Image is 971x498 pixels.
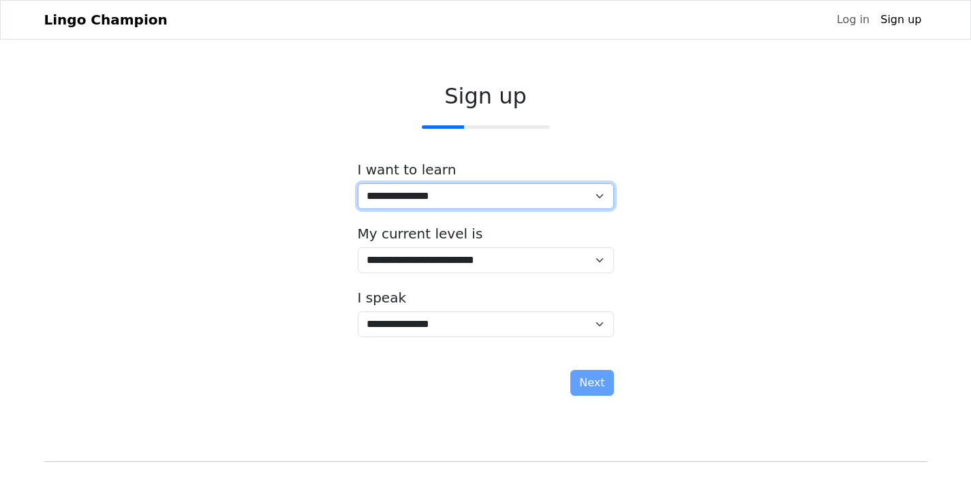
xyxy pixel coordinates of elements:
a: Sign up [875,6,927,33]
h2: Sign up [358,83,614,109]
a: Log in [831,6,875,33]
a: Lingo Champion [44,6,168,33]
label: I speak [358,290,407,306]
label: I want to learn [358,161,457,178]
label: My current level is [358,225,483,242]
